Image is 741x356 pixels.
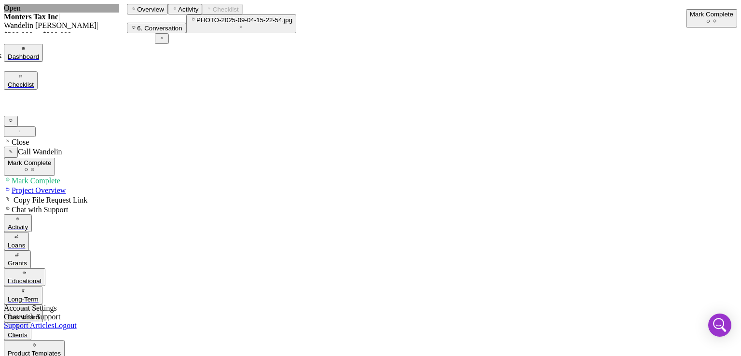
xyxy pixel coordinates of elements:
button: PHOTO-2025-09-04-15-22-54.jpg [186,14,296,33]
div: Educational [8,277,41,285]
a: Activity [4,214,737,232]
span: $200,000 [33,31,71,39]
label: PHOTO-2025-09-04-15-22-54.jpg [196,17,292,24]
b: Monters Tax Inc [4,13,58,21]
label: Checklist [213,6,239,13]
button: Checklist [202,4,242,14]
div: Open Intercom Messenger [708,314,731,337]
div: Mark Complete [690,11,733,18]
button: Grants [4,250,31,268]
button: Overview [127,4,168,14]
button: Educational [4,268,45,286]
label: Overview [137,6,164,13]
button: Long-Term [4,286,42,304]
a: Grants [4,250,737,268]
button: Clients [4,322,31,340]
div: Account Settings [4,304,77,313]
label: 6. Conversation [137,25,182,32]
tspan: 6 [22,99,25,105]
div: | [4,13,127,21]
a: Long-Term [4,286,737,304]
div: Close [4,137,737,147]
div: Open [4,4,119,13]
a: Educational [4,268,737,286]
div: Chat with Support [4,205,737,214]
button: Dashboard [4,44,43,62]
div: Mark Complete [4,176,737,185]
div: Activity [8,223,28,231]
a: Dashboard [4,304,737,322]
div: Wandelin [PERSON_NAME] | [4,21,127,30]
a: Dashboard [4,44,737,62]
div: Dashboard [8,53,39,60]
div: Checklist [8,81,34,88]
span: $200,000 [4,31,33,39]
a: Logout [54,321,76,329]
button: Checklist [4,71,38,89]
button: Loans [4,232,29,250]
button: Mark Complete [686,9,737,27]
div: Chat with Support [4,313,77,321]
button: Activity [168,4,203,14]
button: 6. Conversation [127,23,186,33]
div: Mark Complete [8,159,51,166]
button: Mark Complete [4,158,55,176]
div: Long-Term [8,296,39,303]
a: Checklist [4,71,737,89]
a: Support Articles [4,321,54,329]
div: Loans [8,242,25,249]
a: Project Overview [4,186,66,194]
div: Copy File Request Link [4,195,737,205]
button: Activity [4,214,32,232]
label: Activity [178,6,198,13]
a: Loans [4,232,737,250]
a: Clients [4,322,737,340]
div: Grants [8,260,27,267]
div: Clients [8,331,27,339]
div: Call Wandelin [4,147,737,157]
